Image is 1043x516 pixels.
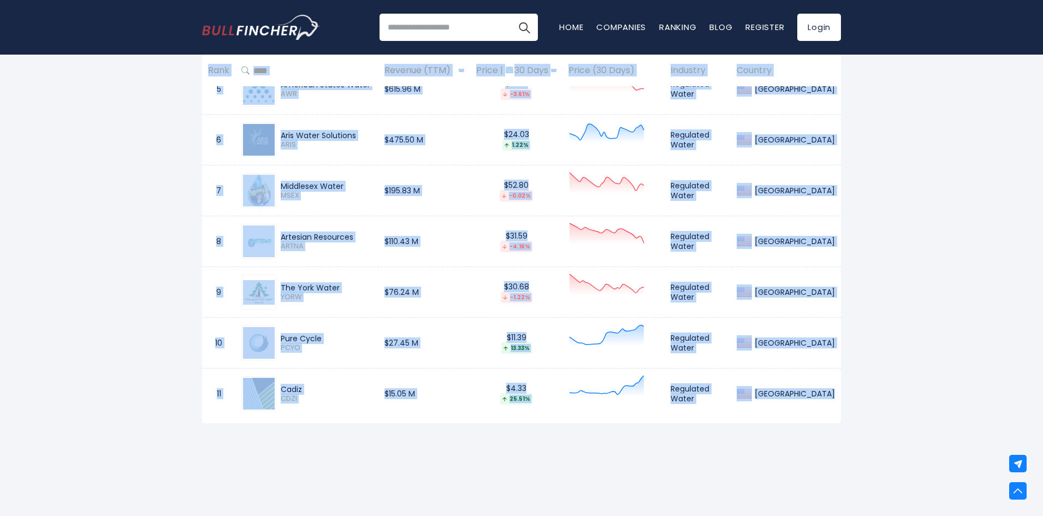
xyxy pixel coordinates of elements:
[665,369,731,419] td: Regulated Water
[797,14,841,41] a: Login
[243,327,275,359] img: PCYO.png
[202,318,235,369] td: 10
[281,232,372,242] div: Artesian Resources
[202,267,235,318] td: 9
[243,73,275,105] img: AWR.png
[752,287,835,297] div: [GEOGRAPHIC_DATA]
[752,236,835,246] div: [GEOGRAPHIC_DATA]
[378,64,470,115] td: $615.96 M
[202,165,235,216] td: 7
[476,282,556,303] div: $30.68
[281,140,372,150] span: ARIS
[378,216,470,267] td: $110.43 M
[665,318,731,369] td: Regulated Water
[378,369,470,419] td: $15.05 M
[752,186,835,195] div: [GEOGRAPHIC_DATA]
[281,394,372,404] span: CDZI
[502,139,531,151] div: 1.22%
[511,14,538,41] button: Search
[281,80,372,90] div: American States Water
[500,241,532,252] div: -4.16%
[281,131,372,140] div: Aris Water Solutions
[243,124,275,156] img: ARIS.png
[752,338,835,348] div: [GEOGRAPHIC_DATA]
[752,135,835,145] div: [GEOGRAPHIC_DATA]
[665,64,731,115] td: Regulated Water
[281,90,372,99] span: AWR
[500,190,533,201] div: -0.02%
[281,283,372,293] div: The York Water
[384,62,456,79] span: Revenue (TTM)
[202,216,235,267] td: 8
[202,15,320,40] img: Bullfincher logo
[202,115,235,165] td: 6
[562,55,665,87] th: Price (30 Days)
[281,334,372,343] div: Pure Cycle
[281,293,372,302] span: YORW
[281,384,372,394] div: Cadiz
[476,231,556,252] div: $31.59
[281,181,372,191] div: Middlesex Water
[378,318,470,369] td: $27.45 M
[752,84,835,94] div: [GEOGRAPHIC_DATA]
[709,21,732,33] a: Blog
[659,21,696,33] a: Ranking
[243,175,275,206] img: MSEX.png
[501,342,532,354] div: 13.33%
[476,383,556,405] div: $4.33
[501,292,532,303] div: -1.22%
[665,165,731,216] td: Regulated Water
[243,226,275,257] img: ARTNA.png
[243,378,275,410] img: CDZI.png
[665,216,731,267] td: Regulated Water
[281,343,372,353] span: PCYO
[476,79,556,100] div: $71.89
[665,115,731,165] td: Regulated Water
[378,267,470,318] td: $76.24 M
[745,21,784,33] a: Register
[596,21,646,33] a: Companies
[476,129,556,151] div: $24.03
[243,280,275,304] img: YORW.png
[476,65,556,76] div: Price | 30 Days
[281,242,372,251] span: ARTNA
[202,369,235,419] td: 11
[378,115,470,165] td: $475.50 M
[476,333,556,354] div: $11.39
[202,55,235,87] th: Rank
[202,15,319,40] a: Go to homepage
[731,55,841,87] th: Country
[559,21,583,33] a: Home
[665,267,731,318] td: Regulated Water
[378,165,470,216] td: $195.83 M
[476,180,556,201] div: $52.80
[202,64,235,115] td: 5
[665,55,731,87] th: Industry
[752,389,835,399] div: [GEOGRAPHIC_DATA]
[501,88,532,100] div: -3.61%
[500,393,532,405] div: 25.51%
[281,191,372,200] span: MSEX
